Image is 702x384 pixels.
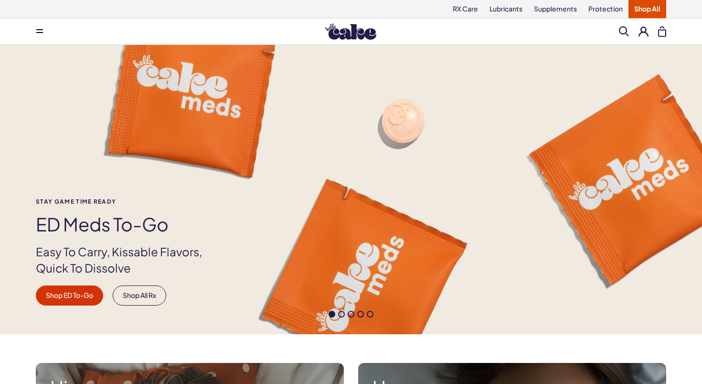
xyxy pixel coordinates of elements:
[36,198,218,205] span: Stay Game time ready
[36,244,218,276] p: Easy To Carry, Kissable Flavors, Quick To Dissolve
[36,214,218,234] h1: ED Meds to-go
[113,285,166,306] a: Shop All Rx
[325,23,376,40] img: Hello Cake
[36,285,103,306] a: Shop ED To-Go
